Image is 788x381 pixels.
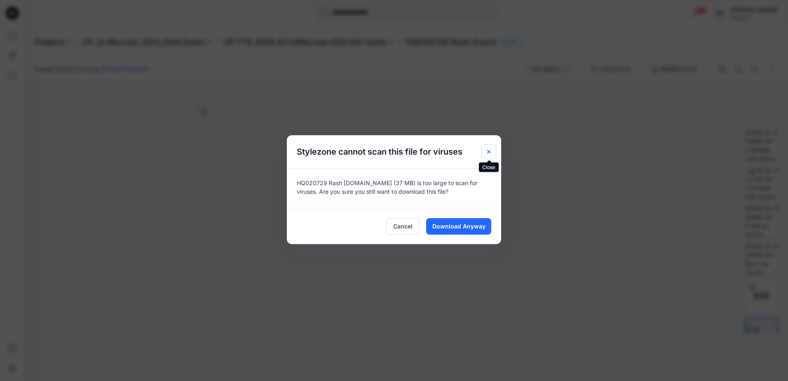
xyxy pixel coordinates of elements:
[386,218,420,235] button: Cancel
[426,218,491,235] button: Download Anyway
[287,135,472,168] h5: Stylezone cannot scan this file for viruses
[393,222,413,230] span: Cancel
[481,144,496,159] button: Close
[287,168,501,208] div: HQ020729 Rash [DOMAIN_NAME] (37 MB) is too large to scan for viruses. Are you sure you still want...
[432,222,485,230] span: Download Anyway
